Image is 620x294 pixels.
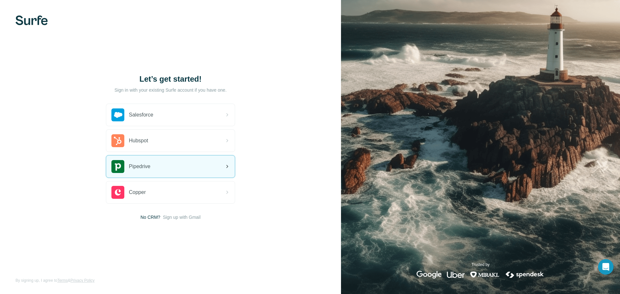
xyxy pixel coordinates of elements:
[106,74,235,84] h1: Let’s get started!
[505,271,545,279] img: spendesk's logo
[15,278,95,283] span: By signing up, I agree to &
[111,186,124,199] img: copper's logo
[57,278,68,283] a: Terms
[111,160,124,173] img: pipedrive's logo
[129,188,146,196] span: Copper
[129,137,148,145] span: Hubspot
[15,15,48,25] img: Surfe's logo
[111,134,124,147] img: hubspot's logo
[129,111,153,119] span: Salesforce
[129,163,150,170] span: Pipedrive
[140,214,160,220] span: No CRM?
[470,271,500,279] img: mirakl's logo
[70,278,95,283] a: Privacy Policy
[111,108,124,121] img: salesforce's logo
[114,87,226,93] p: Sign in with your existing Surfe account if you have one.
[598,259,614,275] div: Open Intercom Messenger
[447,271,465,279] img: uber's logo
[471,262,490,268] p: Trusted by
[163,214,201,220] button: Sign up with Gmail
[417,271,442,279] img: google's logo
